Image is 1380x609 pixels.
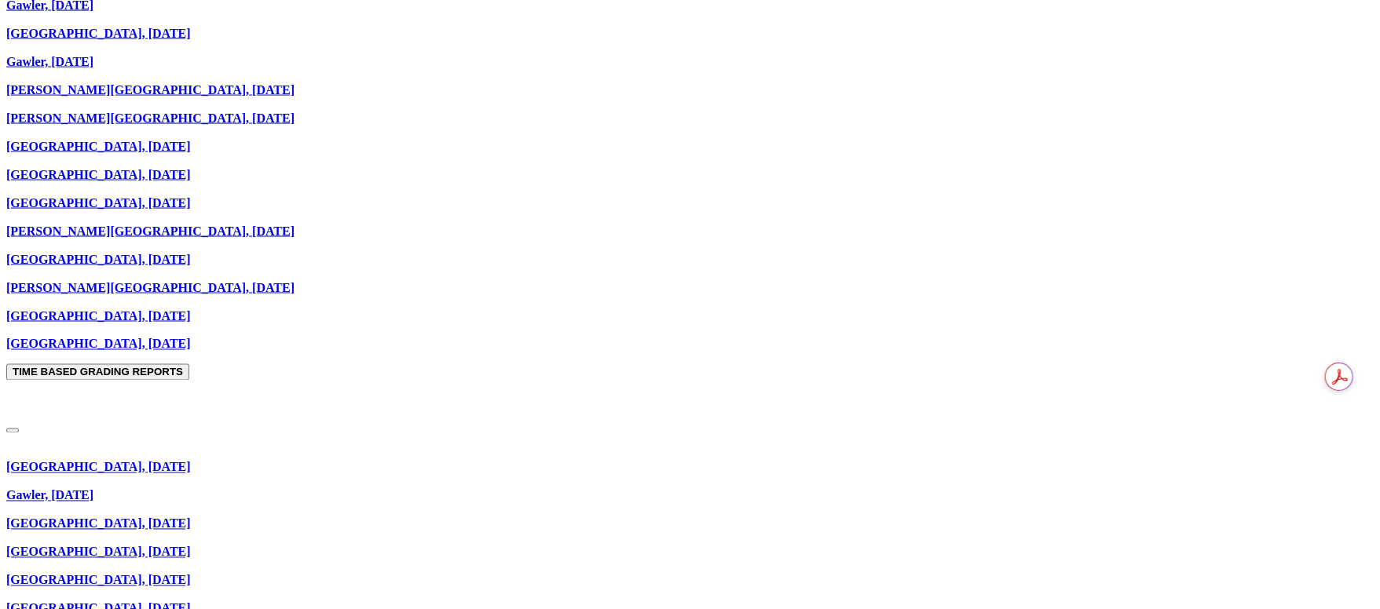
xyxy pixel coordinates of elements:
[6,253,191,266] a: [GEOGRAPHIC_DATA], [DATE]
[6,364,189,381] button: TIME BASED GRADING REPORTS
[6,461,191,474] a: [GEOGRAPHIC_DATA], [DATE]
[6,168,191,181] a: [GEOGRAPHIC_DATA], [DATE]
[6,517,191,531] a: [GEOGRAPHIC_DATA], [DATE]
[6,55,93,68] a: Gawler, [DATE]
[6,83,295,97] a: [PERSON_NAME][GEOGRAPHIC_DATA], [DATE]
[6,281,295,294] a: ​​​​​[PERSON_NAME][GEOGRAPHIC_DATA], [DATE]
[6,140,191,153] a: [GEOGRAPHIC_DATA], [DATE]
[6,111,295,125] a: [PERSON_NAME][GEOGRAPHIC_DATA], [DATE]
[6,337,191,351] a: [GEOGRAPHIC_DATA], [DATE]
[6,309,191,323] a: [GEOGRAPHIC_DATA], [DATE]
[6,545,191,559] a: [GEOGRAPHIC_DATA], [DATE]
[6,224,295,238] a: ​​​​​[PERSON_NAME][GEOGRAPHIC_DATA], [DATE]
[6,574,191,587] a: [GEOGRAPHIC_DATA], [DATE]
[13,366,183,378] strong: TIME BASED GRADING REPORTS
[6,196,191,210] a: [GEOGRAPHIC_DATA], [DATE]
[6,27,191,40] a: [GEOGRAPHIC_DATA], [DATE]
[6,489,93,502] a: Gawler, [DATE]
